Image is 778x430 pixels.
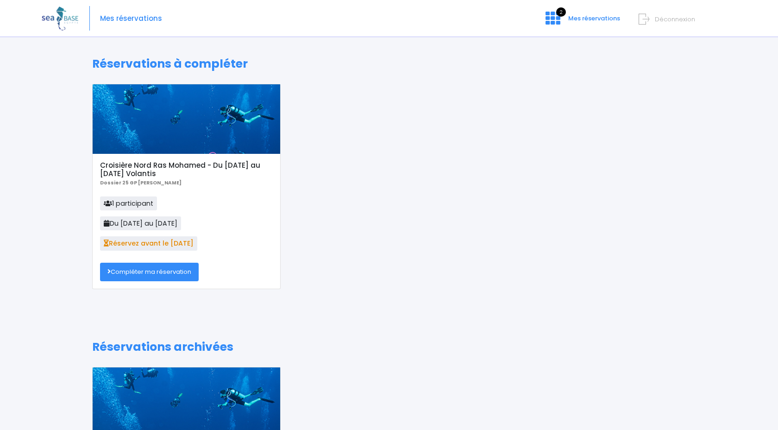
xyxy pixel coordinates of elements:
[568,14,620,23] span: Mes réservations
[100,179,182,186] b: Dossier 25 GP [PERSON_NAME]
[556,7,566,17] span: 2
[538,17,626,26] a: 2 Mes réservations
[100,161,273,178] h5: Croisière Nord Ras Mohamed - Du [DATE] au [DATE] Volantis
[92,57,686,71] h1: Réservations à compléter
[100,236,197,250] span: Réservez avant le [DATE]
[100,196,157,210] span: 1 participant
[100,216,181,230] span: Du [DATE] au [DATE]
[655,15,695,24] span: Déconnexion
[100,263,199,281] a: Compléter ma réservation
[92,340,686,354] h1: Réservations archivées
